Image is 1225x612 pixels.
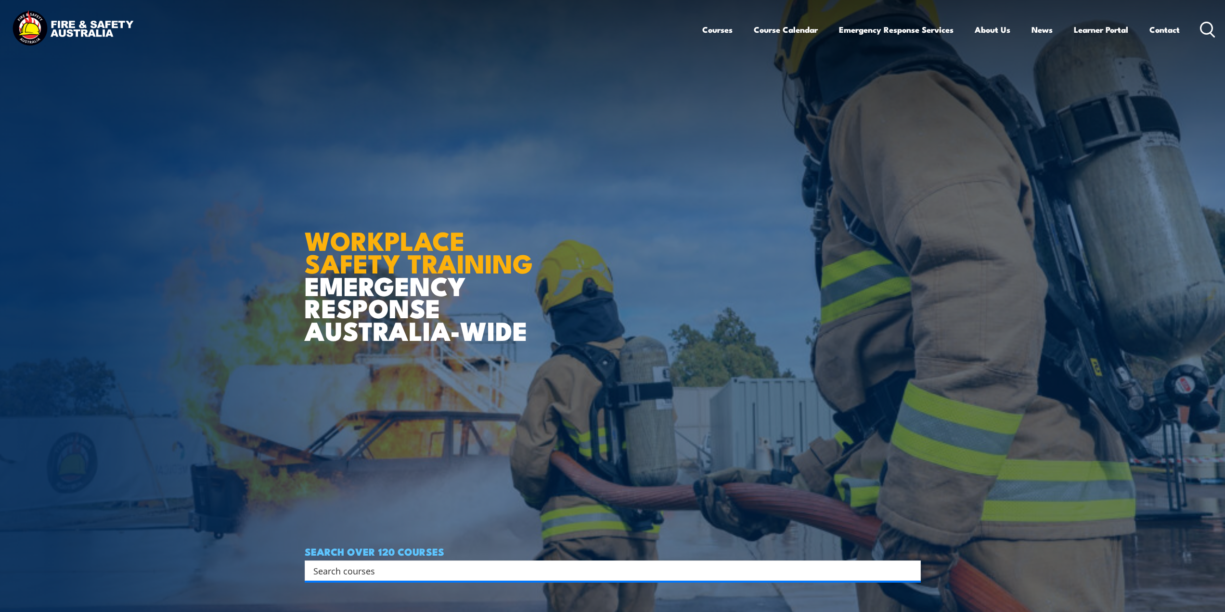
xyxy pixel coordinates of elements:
a: News [1032,17,1053,42]
a: Learner Portal [1074,17,1128,42]
a: Courses [702,17,733,42]
h4: SEARCH OVER 120 COURSES [305,546,921,557]
h1: EMERGENCY RESPONSE AUSTRALIA-WIDE [305,205,540,341]
a: Contact [1149,17,1180,42]
a: About Us [975,17,1010,42]
input: Search input [313,563,900,578]
form: Search form [315,564,902,577]
a: Course Calendar [754,17,818,42]
a: Emergency Response Services [839,17,954,42]
button: Search magnifier button [904,564,917,577]
strong: WORKPLACE SAFETY TRAINING [305,220,533,282]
